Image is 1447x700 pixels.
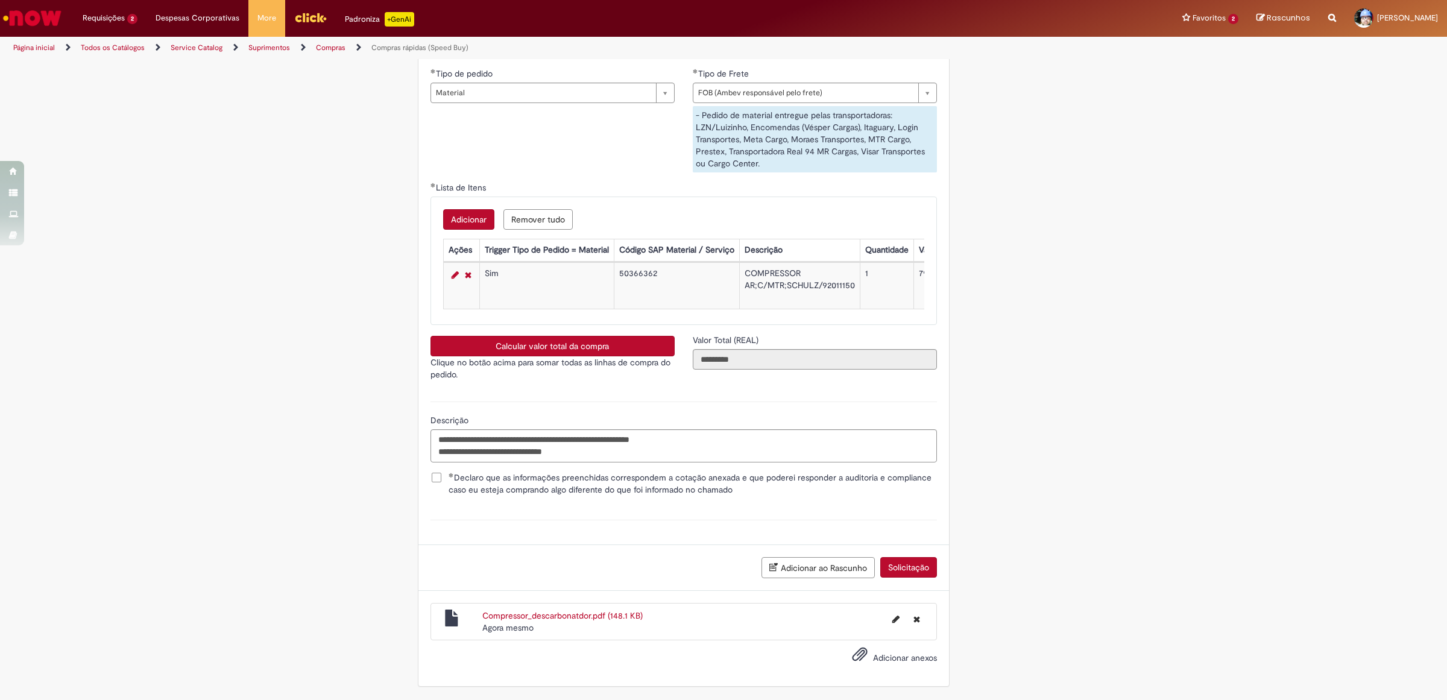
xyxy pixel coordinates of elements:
p: Clique no botão acima para somar todas as linhas de compra do pedido. [430,356,675,380]
span: Descrição [430,415,471,426]
td: Sim [479,263,614,309]
span: Despesas Corporativas [156,12,239,24]
span: 2 [127,14,137,24]
td: 1 [860,263,913,309]
a: Remover linha 1 [462,268,474,282]
span: Rascunhos [1267,12,1310,24]
button: Calcular valor total da compra [430,336,675,356]
span: 2 [1228,14,1238,24]
img: click_logo_yellow_360x200.png [294,8,327,27]
div: - Pedido de material entregue pelas transportadoras: LZN/Luizinho, Encomendas (Vésper Cargas), It... [693,106,937,172]
span: Obrigatório Preenchido [430,183,436,188]
th: Ações [443,239,479,262]
p: +GenAi [385,12,414,27]
th: Descrição [739,239,860,262]
span: Declaro que as informações preenchidas correspondem a cotação anexada e que poderei responder a a... [449,471,937,496]
a: Página inicial [13,43,55,52]
span: Requisições [83,12,125,24]
button: Adicionar anexos [849,643,871,671]
td: 799,00 [913,263,974,309]
button: Solicitação [880,557,937,578]
span: Somente leitura - Valor Total (REAL) [693,335,761,345]
th: Valor Unitário [913,239,974,262]
button: Excluir Compressor_descarbonatdor.pdf [906,610,927,629]
span: Favoritos [1193,12,1226,24]
a: Todos os Catálogos [81,43,145,52]
button: Editar nome de arquivo Compressor_descarbonatdor.pdf [885,610,907,629]
span: Obrigatório Preenchido [693,69,698,74]
ul: Trilhas de página [9,37,956,59]
a: Service Catalog [171,43,222,52]
img: ServiceNow [1,6,63,30]
a: Rascunhos [1256,13,1310,24]
button: Add a row for Lista de Itens [443,209,494,230]
span: Agora mesmo [482,622,534,633]
a: Compras rápidas (Speed Buy) [371,43,468,52]
span: Obrigatório Preenchido [449,473,454,478]
a: Compras [316,43,345,52]
span: Tipo de Frete [698,68,751,79]
div: Padroniza [345,12,414,27]
td: COMPRESSOR AR;C/MTR;SCHULZ/92011150 [739,263,860,309]
input: Valor Total (REAL) [693,349,937,370]
td: 50366362 [614,263,739,309]
th: Quantidade [860,239,913,262]
button: Adicionar ao Rascunho [761,557,875,578]
button: Remove all rows for Lista de Itens [503,209,573,230]
textarea: Descrição [430,429,937,462]
span: Material [436,83,650,102]
span: FOB (Ambev responsável pelo frete) [698,83,912,102]
span: Lista de Itens [436,182,488,193]
span: Tipo de pedido [436,68,495,79]
span: [PERSON_NAME] [1377,13,1438,23]
time: 29/08/2025 07:45:54 [482,622,534,633]
a: Compressor_descarbonatdor.pdf (148.1 KB) [482,610,643,621]
th: Trigger Tipo de Pedido = Material [479,239,614,262]
label: Somente leitura - Valor Total (REAL) [693,334,761,346]
th: Código SAP Material / Serviço [614,239,739,262]
span: Adicionar anexos [873,652,937,663]
span: Obrigatório Preenchido [430,69,436,74]
span: More [257,12,276,24]
a: Suprimentos [248,43,290,52]
a: Editar Linha 1 [449,268,462,282]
